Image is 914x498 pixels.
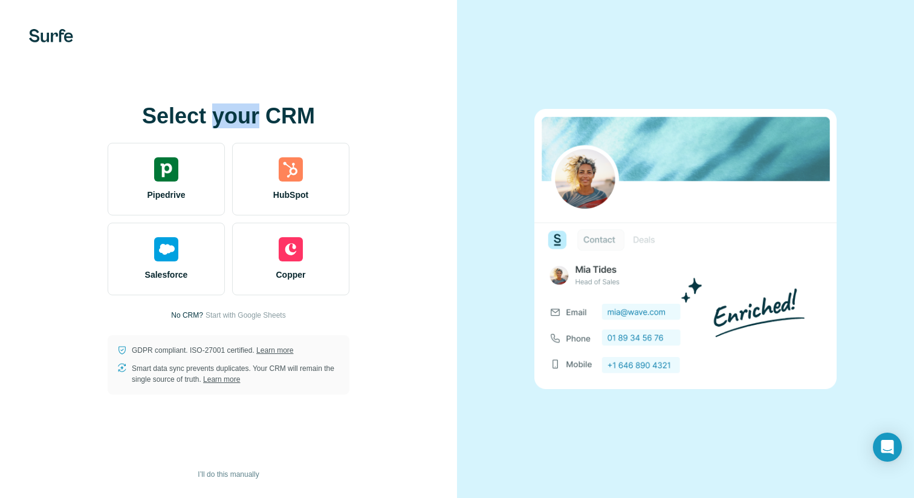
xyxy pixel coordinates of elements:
[273,189,308,201] span: HubSpot
[154,157,178,182] img: pipedrive's logo
[534,109,837,389] img: none image
[279,157,303,182] img: hubspot's logo
[147,189,185,201] span: Pipedrive
[198,469,259,480] span: I’ll do this manually
[256,346,293,355] a: Learn more
[29,29,73,42] img: Surfe's logo
[108,104,349,128] h1: Select your CRM
[171,310,203,321] p: No CRM?
[276,269,306,281] span: Copper
[132,345,293,356] p: GDPR compliant. ISO-27001 certified.
[132,363,340,385] p: Smart data sync prevents duplicates. Your CRM will remain the single source of truth.
[154,237,178,261] img: salesforce's logo
[279,237,303,261] img: copper's logo
[206,310,286,321] button: Start with Google Sheets
[189,465,267,483] button: I’ll do this manually
[873,433,902,462] div: Open Intercom Messenger
[145,269,188,281] span: Salesforce
[203,375,240,384] a: Learn more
